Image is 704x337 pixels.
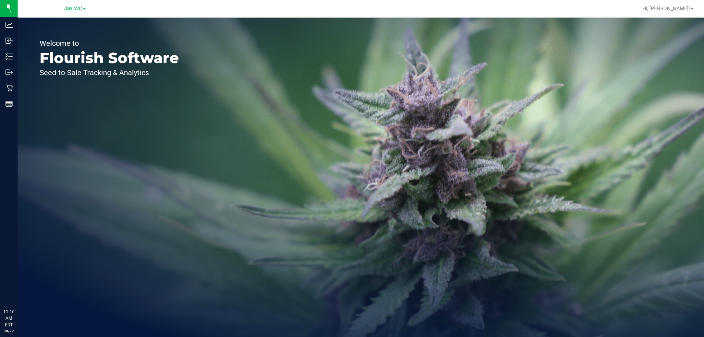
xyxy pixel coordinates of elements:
inline-svg: Retail [5,84,13,92]
p: Seed-to-Sale Tracking & Analytics [40,69,179,76]
span: Hi, [PERSON_NAME]! [642,6,690,11]
inline-svg: Outbound [5,69,13,76]
inline-svg: Inbound [5,37,13,44]
iframe: Resource center [7,278,29,300]
inline-svg: Analytics [5,21,13,29]
inline-svg: Inventory [5,53,13,60]
p: Welcome to [40,40,179,47]
p: 08/22 [3,328,14,334]
p: Flourish Software [40,51,179,65]
p: 11:16 AM EDT [3,308,14,328]
inline-svg: Reports [5,100,13,107]
span: Jax WC [64,6,82,12]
